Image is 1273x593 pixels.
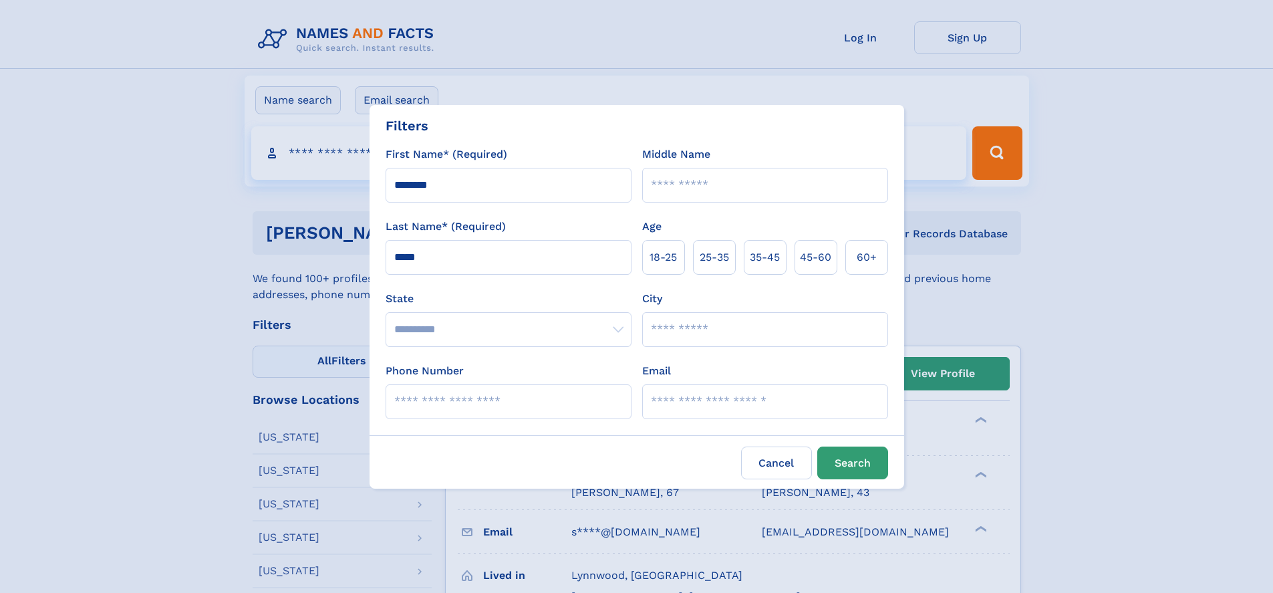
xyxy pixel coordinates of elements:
span: 18‑25 [650,249,677,265]
label: City [642,291,662,307]
label: Last Name* (Required) [386,219,506,235]
label: Cancel [741,447,812,479]
label: Email [642,363,671,379]
span: 45‑60 [800,249,831,265]
label: Age [642,219,662,235]
label: First Name* (Required) [386,146,507,162]
div: Filters [386,116,428,136]
span: 35‑45 [750,249,780,265]
label: Middle Name [642,146,710,162]
label: Phone Number [386,363,464,379]
button: Search [817,447,888,479]
span: 25‑35 [700,249,729,265]
span: 60+ [857,249,877,265]
label: State [386,291,631,307]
